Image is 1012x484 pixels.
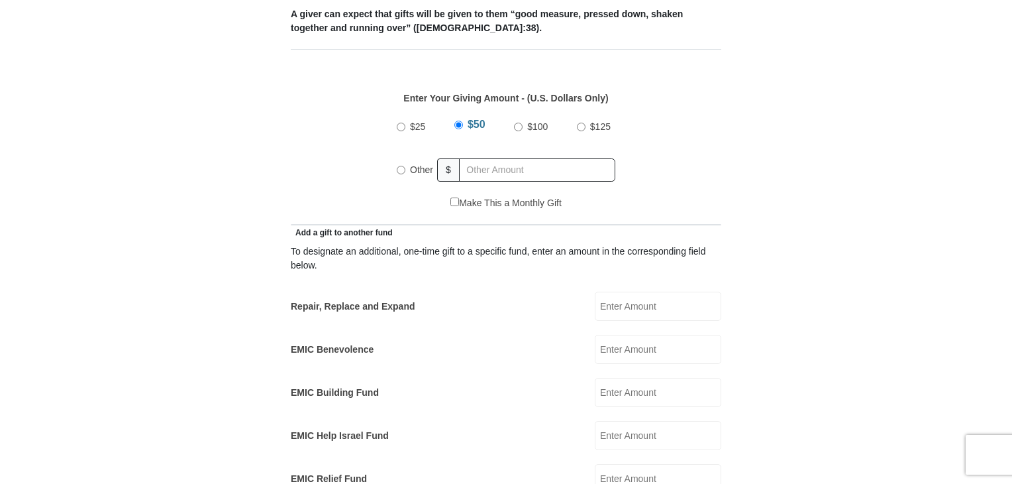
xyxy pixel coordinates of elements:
strong: Enter Your Giving Amount - (U.S. Dollars Only) [403,93,608,103]
label: EMIC Benevolence [291,343,374,357]
input: Make This a Monthly Gift [450,198,459,206]
div: To designate an additional, one-time gift to a specific fund, enter an amount in the correspondin... [291,245,721,272]
label: EMIC Building Fund [291,386,379,400]
b: A giver can expect that gifts will be given to them “good measure, pressed down, shaken together ... [291,9,683,33]
label: EMIC Help Israel Fund [291,429,389,443]
input: Other Amount [459,158,615,182]
span: Other [410,164,433,175]
input: Enter Amount [595,292,721,321]
span: $100 [527,121,548,132]
label: Make This a Monthly Gift [450,196,562,210]
span: $25 [410,121,425,132]
label: Repair, Replace and Expand [291,300,415,314]
input: Enter Amount [595,335,721,364]
span: Add a gift to another fund [291,228,393,237]
span: $ [437,158,460,182]
span: $50 [468,119,485,130]
span: $125 [590,121,611,132]
input: Enter Amount [595,421,721,450]
input: Enter Amount [595,378,721,407]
